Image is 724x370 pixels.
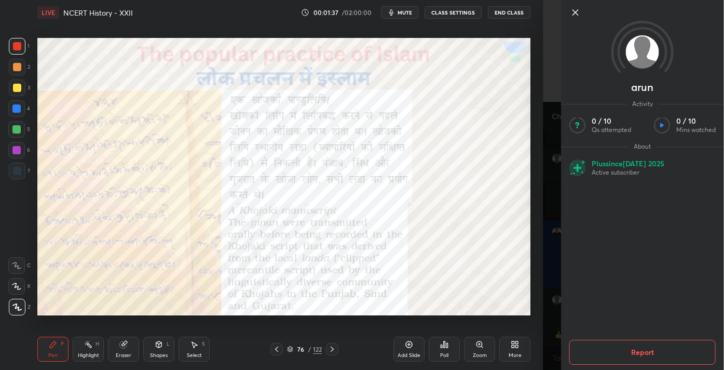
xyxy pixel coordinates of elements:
[509,353,522,358] div: More
[626,35,659,69] img: default.png
[592,116,631,126] p: 0 / 10
[78,353,99,358] div: Highlight
[9,80,30,96] div: 3
[592,126,631,134] p: Qs attempted
[61,341,64,347] div: P
[8,257,31,274] div: C
[150,353,168,358] div: Shapes
[676,126,716,134] p: Mins watched
[473,353,487,358] div: Zoom
[381,6,418,19] button: mute
[63,8,133,18] h4: NCERT History - XXII
[116,353,131,358] div: Eraser
[313,345,322,354] div: 122
[8,121,30,138] div: 5
[9,59,30,75] div: 2
[8,278,31,295] div: X
[676,116,716,126] p: 0 / 10
[398,9,412,16] span: mute
[95,341,99,347] div: H
[167,341,170,347] div: L
[9,163,30,179] div: 7
[425,6,482,19] button: CLASS SETTINGS
[187,353,202,358] div: Select
[592,168,664,177] p: Active subscriber
[295,346,306,352] div: 76
[308,346,311,352] div: /
[569,340,716,365] button: Report
[37,6,59,19] div: LIVE
[629,142,656,151] span: About
[48,353,58,358] div: Pen
[488,6,530,19] button: End Class
[9,38,30,55] div: 1
[631,83,653,91] p: arun
[398,353,420,358] div: Add Slide
[440,353,448,358] div: Poll
[8,100,30,117] div: 4
[202,341,205,347] div: S
[8,142,30,158] div: 6
[627,100,658,108] span: Activity
[592,159,664,168] p: Plus since [DATE] 2025
[9,299,31,315] div: Z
